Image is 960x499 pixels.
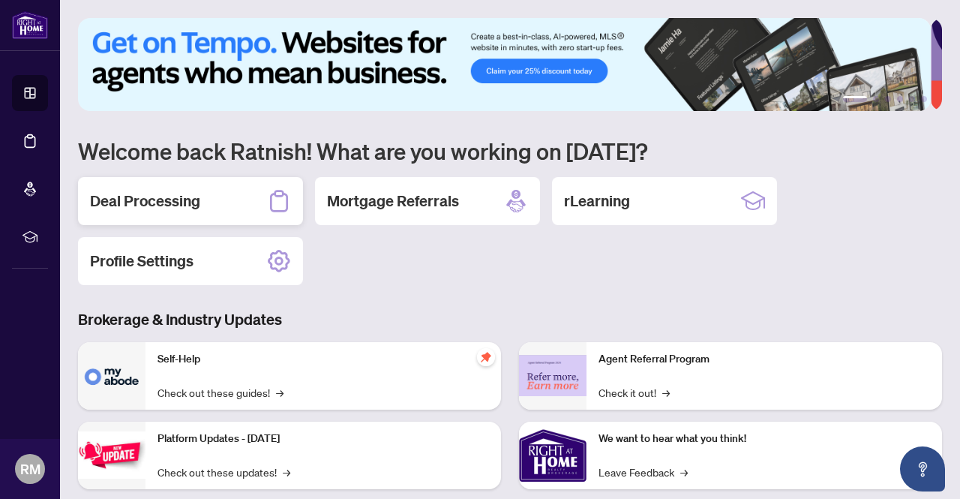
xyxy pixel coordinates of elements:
button: 3 [885,96,891,102]
h1: Welcome back Ratnish! What are you working on [DATE]? [78,137,942,165]
span: → [276,384,283,401]
img: Agent Referral Program [519,355,586,396]
span: → [680,464,688,480]
a: Check it out!→ [598,384,670,401]
button: Open asap [900,446,945,491]
h2: Profile Settings [90,251,193,272]
span: pushpin [477,348,495,366]
a: Leave Feedback→ [598,464,688,480]
img: Slide 0 [78,18,931,111]
h2: Mortgage Referrals [327,191,459,212]
img: Platform Updates - July 21, 2025 [78,431,145,479]
p: Self-Help [157,351,489,368]
h2: rLearning [564,191,630,212]
p: Platform Updates - [DATE] [157,431,489,447]
span: → [662,384,670,401]
a: Check out these updates!→ [157,464,290,480]
a: Check out these guides!→ [157,384,283,401]
img: Self-Help [78,342,145,410]
img: logo [12,11,48,39]
span: RM [20,458,40,479]
button: 4 [897,96,903,102]
button: 1 [843,96,867,102]
img: We want to hear what you think! [519,422,586,489]
h2: Deal Processing [90,191,200,212]
button: 2 [873,96,879,102]
button: 5 [909,96,915,102]
p: Agent Referral Program [598,351,930,368]
h3: Brokerage & Industry Updates [78,309,942,330]
button: 6 [921,96,927,102]
p: We want to hear what you think! [598,431,930,447]
span: → [283,464,290,480]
